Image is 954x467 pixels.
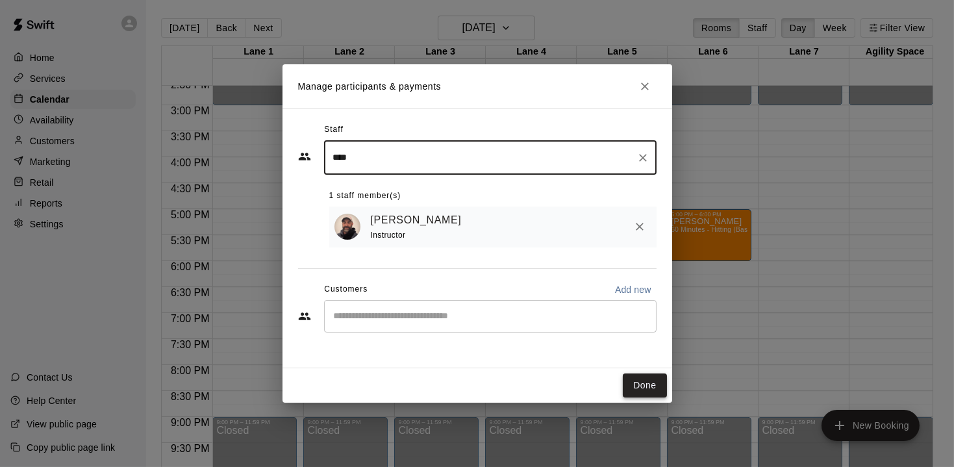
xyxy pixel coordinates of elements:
svg: Staff [298,150,311,163]
span: 1 staff member(s) [329,186,401,207]
button: Clear [634,149,652,167]
div: Start typing to search customers... [324,300,657,333]
button: Remove [628,215,651,238]
div: Search staff [324,140,657,175]
span: Staff [324,120,343,140]
button: Add new [610,279,657,300]
a: [PERSON_NAME] [371,212,462,229]
button: Close [633,75,657,98]
p: Manage participants & payments [298,80,442,94]
img: Will Smith [334,214,360,240]
svg: Customers [298,310,311,323]
span: Instructor [371,231,406,240]
button: Done [623,373,666,398]
p: Add new [615,283,651,296]
span: Customers [324,279,368,300]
